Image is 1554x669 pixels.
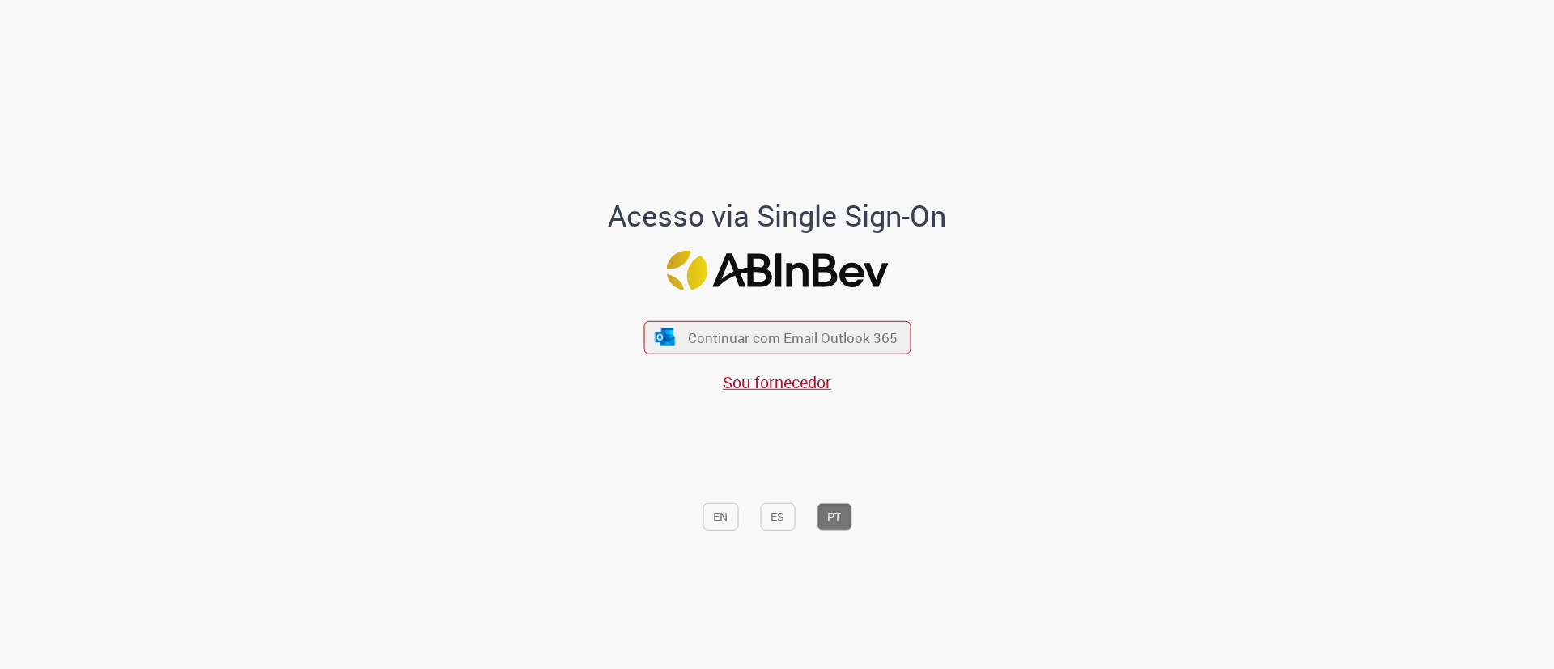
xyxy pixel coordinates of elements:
button: ES [760,503,795,531]
h1: Acesso via Single Sign-On [553,200,1002,232]
button: ícone Azure/Microsoft 360 Continuar com Email Outlook 365 [643,321,911,354]
a: Sou fornecedor [723,371,831,393]
button: EN [703,503,738,531]
img: ícone Azure/Microsoft 360 [654,328,677,345]
img: Logo ABInBev [666,251,888,290]
button: PT [817,503,851,531]
span: Continuar com Email Outlook 365 [688,328,898,347]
